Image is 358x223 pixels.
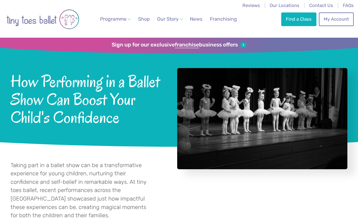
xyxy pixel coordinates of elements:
a: News [187,13,205,25]
p: Taking part in a ballet show can be a transformative experience for young children, nurturing the... [11,161,152,220]
a: FAQs [343,3,354,8]
span: Shop [138,16,150,22]
span: Programme [100,16,127,22]
span: Franchising [210,16,237,22]
a: Our Locations [270,3,299,8]
a: Find a Class [281,12,316,26]
a: Contact Us [309,3,333,8]
span: Our Story [157,16,179,22]
span: How Performing in a Ballet Show Can Boost Your Child's Confidence [11,71,162,126]
a: Shop [136,13,152,25]
img: tiny toes ballet [6,4,79,35]
strong: franchise [175,42,199,48]
a: My Account [319,12,353,26]
span: News [190,16,202,22]
a: Our Story [155,13,185,25]
a: Programme [98,13,133,25]
a: Franchising [208,13,239,25]
a: Reviews [242,3,260,8]
a: Sign up for our exclusivefranchisebusiness offers [112,42,246,48]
